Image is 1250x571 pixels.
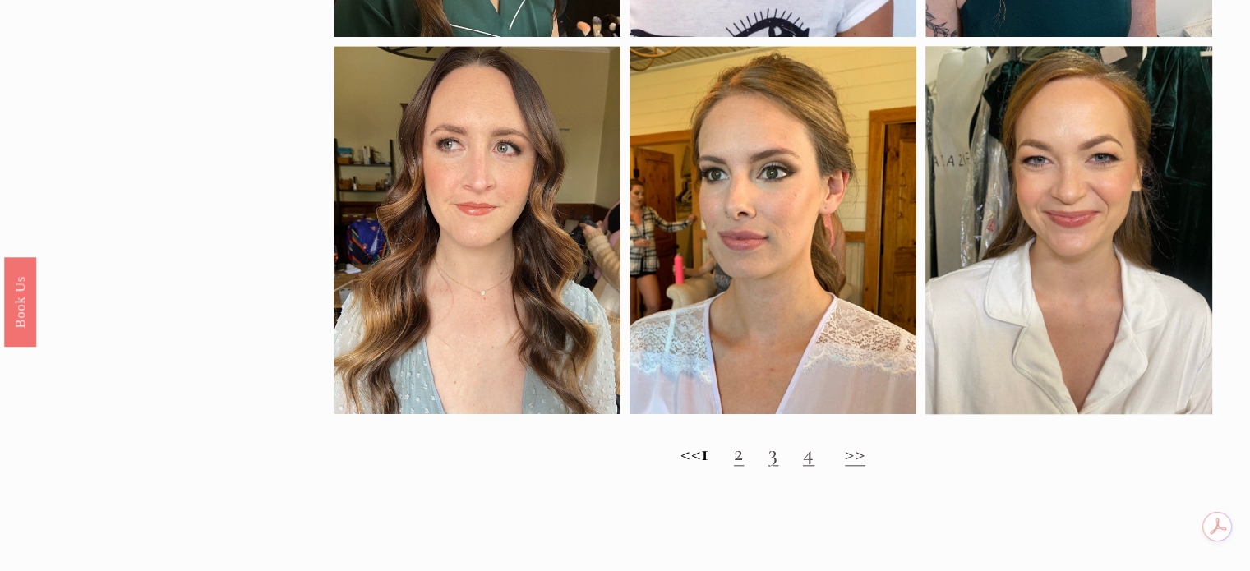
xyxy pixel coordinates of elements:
[768,439,778,467] a: 3
[4,256,36,346] a: Book Us
[334,440,1213,467] h2: <<
[803,439,814,467] a: 4
[845,439,865,467] a: >>
[734,439,744,467] a: 2
[701,439,709,467] strong: 1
